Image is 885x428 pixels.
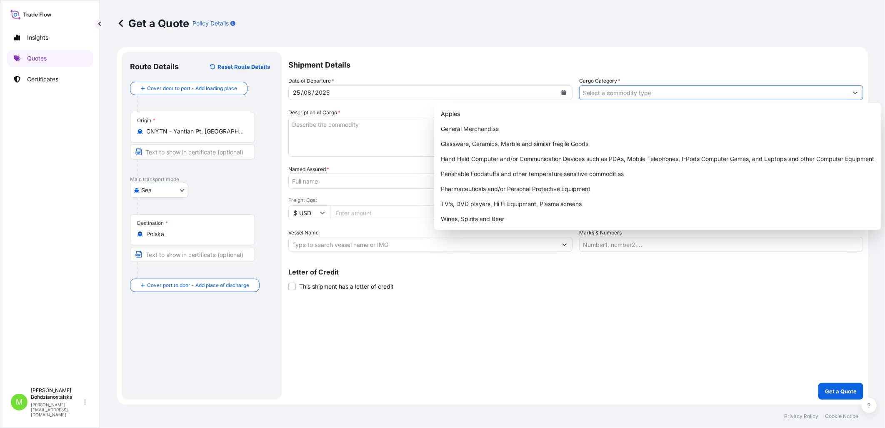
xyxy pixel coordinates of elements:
[16,398,22,406] span: M
[147,84,237,93] span: Cover door to port - Add loading place
[137,220,168,227] div: Destination
[289,174,557,189] input: Full name
[437,166,878,181] div: Perishable Foodstuffs and other temperature sensitive commodities
[825,387,857,395] p: Get a Quote
[31,387,82,400] p: [PERSON_NAME] Bohdzianostalska
[27,33,48,42] p: Insights
[147,281,249,290] span: Cover port to door - Add place of discharge
[292,88,301,98] div: day,
[579,77,620,85] label: Cargo Category
[437,196,878,211] div: TV’s, DVD players, Hi Fi Equipment, Plasma screens
[288,197,572,204] span: Freight Cost
[288,52,863,77] p: Shipment Details
[288,229,319,237] label: Vessel Name
[437,211,878,227] div: Wines, Spirits and Beer
[784,413,818,420] p: Privacy Policy
[288,108,340,117] label: Description of Cargo
[130,176,273,183] p: Main transport mode
[580,85,848,100] input: Select a commodity type
[27,75,58,83] p: Certificates
[27,54,47,63] p: Quotes
[299,282,394,291] span: This shipment has a letter of credit
[579,229,622,237] label: Marks & Numbers
[437,121,878,136] div: General Merchandise
[130,247,255,262] input: Text to appear on certificate
[557,86,570,99] button: Calendar
[288,165,329,174] label: Named Assured
[130,62,179,72] p: Route Details
[437,106,878,121] div: Apples
[31,402,82,417] p: [PERSON_NAME][EMAIL_ADDRESS][DOMAIN_NAME]
[301,88,303,98] div: /
[141,186,152,194] span: Sea
[303,88,312,98] div: month,
[848,85,863,100] button: Show suggestions
[312,88,314,98] div: /
[314,88,330,98] div: year,
[437,151,878,166] div: Hand Held Computer and/or Communication Devices such as PDAs, Mobile Telephones, I-Pods Computer ...
[557,237,572,252] button: Show suggestions
[579,237,863,252] input: Number1, number2,...
[146,230,245,238] input: Destination
[825,413,858,420] p: Cookie Notice
[288,77,334,85] span: Date of Departure
[330,205,572,220] input: Enter amount
[130,183,188,198] button: Select transport
[130,144,255,159] input: Text to appear on certificate
[437,136,878,151] div: Glassware, Ceramics, Marble and similar fragile Goods
[117,17,189,30] p: Get a Quote
[137,117,155,124] div: Origin
[192,19,229,28] p: Policy Details
[437,181,878,196] div: Pharmaceuticals and/or Personal Protective Equipment
[146,127,245,136] input: Origin
[288,269,863,275] p: Letter of Credit
[437,106,878,227] div: Suggestions
[217,63,270,71] p: Reset Route Details
[289,237,557,252] input: Type to search vessel name or IMO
